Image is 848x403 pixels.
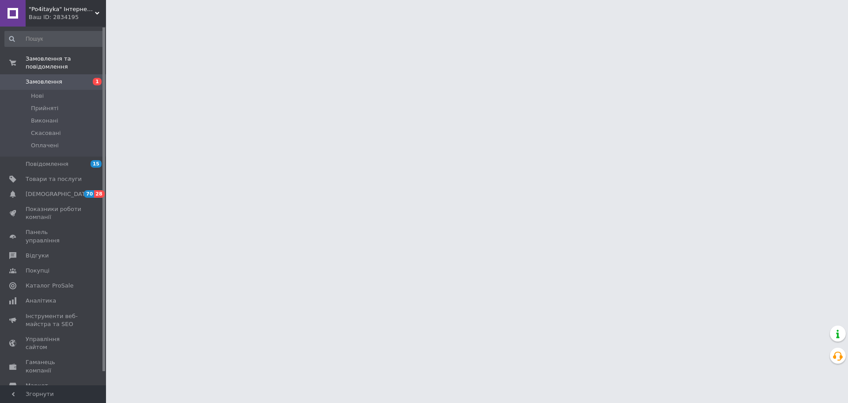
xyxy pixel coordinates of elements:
span: 70 [84,190,94,198]
span: Гаманець компанії [26,358,82,374]
span: Оплачені [31,142,59,150]
span: 28 [94,190,104,198]
span: "Po4itayka" Інтернет-магазин книг по хорошим цінам. Частина грошей іде на підтримку ЗСУ [29,5,95,13]
span: Виконані [31,117,58,125]
div: Ваш ID: 2834195 [29,13,106,21]
span: Замовлення та повідомлення [26,55,106,71]
input: Пошук [4,31,104,47]
span: Маркет [26,382,48,390]
span: 1 [93,78,102,85]
span: Нові [31,92,44,100]
span: Скасовані [31,129,61,137]
span: Каталог ProSale [26,282,73,290]
span: Покупці [26,267,49,275]
span: Замовлення [26,78,62,86]
span: Панель управління [26,228,82,244]
span: Товари та послуги [26,175,82,183]
span: Прийняті [31,104,58,112]
span: Управління сайтом [26,335,82,351]
span: Повідомлення [26,160,68,168]
span: Показники роботи компанії [26,205,82,221]
span: Інструменти веб-майстра та SEO [26,312,82,328]
span: Відгуки [26,252,49,260]
span: Аналітика [26,297,56,305]
span: [DEMOGRAPHIC_DATA] [26,190,91,198]
span: 15 [91,160,102,168]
